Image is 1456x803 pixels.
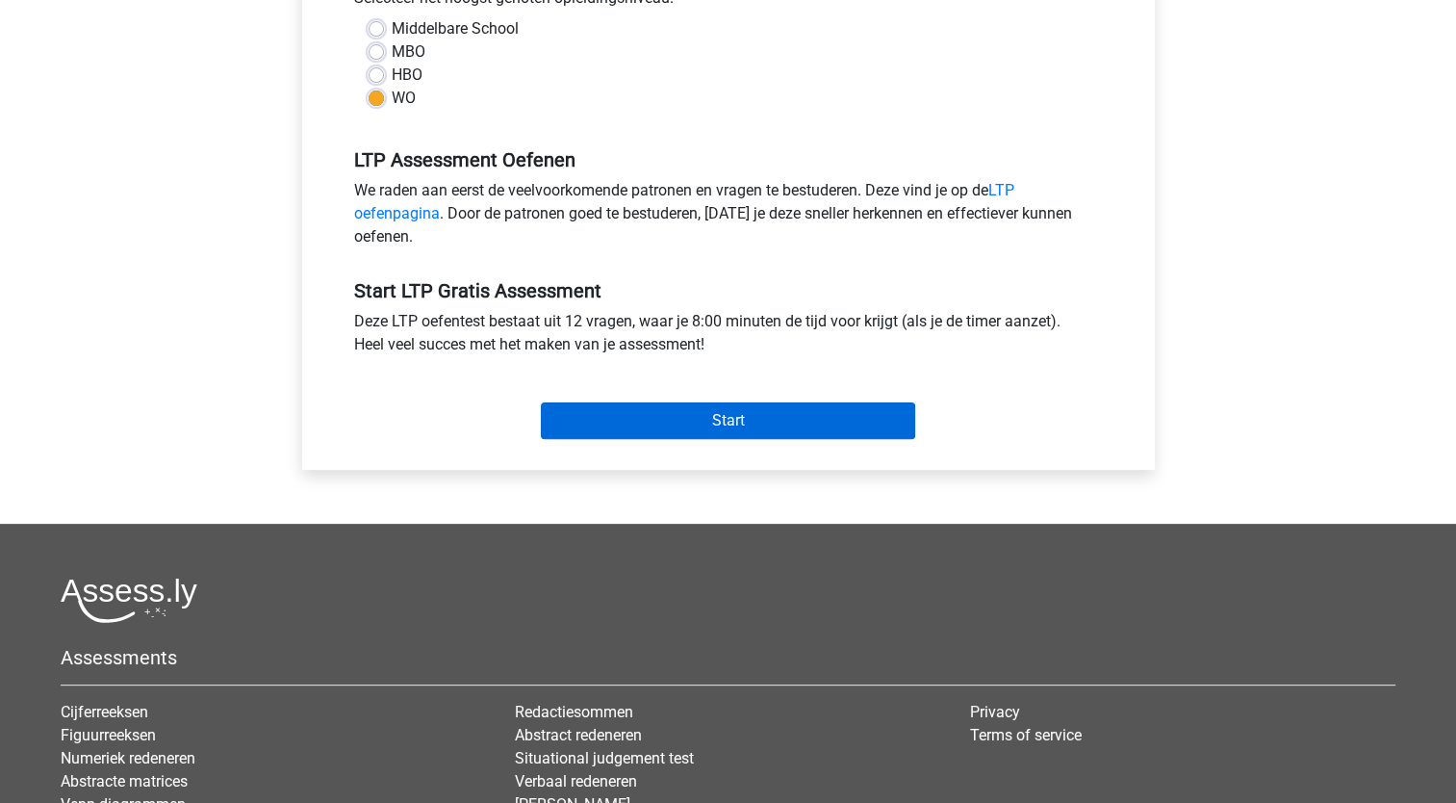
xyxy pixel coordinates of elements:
[392,17,519,40] label: Middelbare School
[392,40,425,64] label: MBO
[61,772,188,790] a: Abstracte matrices
[515,726,642,744] a: Abstract redeneren
[541,402,915,439] input: Start
[392,87,416,110] label: WO
[340,310,1117,364] div: Deze LTP oefentest bestaat uit 12 vragen, waar je 8:00 minuten de tijd voor krijgt (als je de tim...
[515,703,633,721] a: Redactiesommen
[354,279,1103,302] h5: Start LTP Gratis Assessment
[61,646,1395,669] h5: Assessments
[340,179,1117,256] div: We raden aan eerst de veelvoorkomende patronen en vragen te bestuderen. Deze vind je op de . Door...
[61,703,148,721] a: Cijferreeksen
[61,726,156,744] a: Figuurreeksen
[61,749,195,767] a: Numeriek redeneren
[970,726,1082,744] a: Terms of service
[354,148,1103,171] h5: LTP Assessment Oefenen
[970,703,1020,721] a: Privacy
[515,772,637,790] a: Verbaal redeneren
[61,578,197,623] img: Assessly logo
[392,64,422,87] label: HBO
[515,749,694,767] a: Situational judgement test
